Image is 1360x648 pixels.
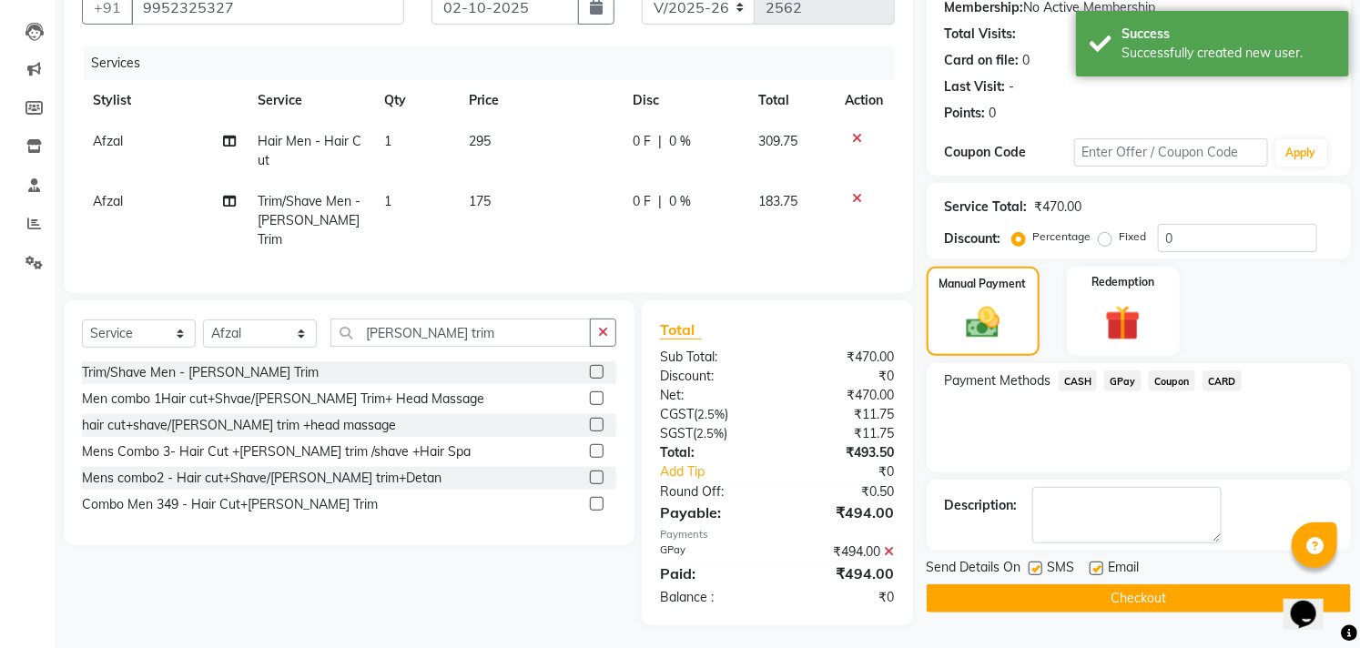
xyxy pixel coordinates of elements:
span: 295 [469,133,491,149]
div: 0 [1023,51,1030,70]
div: ₹494.00 [777,501,908,523]
div: ( ) [646,424,777,443]
div: Trim/Shave Men - [PERSON_NAME] Trim [82,363,319,382]
span: | [658,132,662,151]
th: Total [747,80,834,121]
span: 2.5% [696,426,724,440]
span: Payment Methods [945,371,1051,390]
div: 0 [990,104,997,123]
span: Trim/Shave Men - [PERSON_NAME] Trim [258,193,360,248]
span: 0 F [633,132,651,151]
span: GPay [1104,370,1142,391]
button: Apply [1275,139,1327,167]
div: Last Visit: [945,77,1006,96]
th: Qty [374,80,459,121]
input: Enter Offer / Coupon Code [1074,138,1268,167]
a: Add Tip [646,462,799,481]
div: ₹493.50 [777,443,908,462]
span: 309.75 [758,133,797,149]
div: Description: [945,496,1018,515]
span: Email [1109,558,1140,581]
span: Afzal [93,193,123,209]
div: Balance : [646,588,777,607]
span: 183.75 [758,193,797,209]
span: 0 % [669,132,691,151]
div: ₹494.00 [777,562,908,584]
div: Success [1121,25,1335,44]
div: ₹0 [777,367,908,386]
input: Search or Scan [330,319,591,347]
div: Successfully created new user. [1121,44,1335,63]
span: Total [660,320,702,339]
div: ₹11.75 [777,424,908,443]
div: Points: [945,104,986,123]
span: 0 % [669,192,691,211]
span: 2.5% [697,407,725,421]
div: Paid: [646,562,777,584]
span: SMS [1048,558,1075,581]
div: Sub Total: [646,348,777,367]
div: Round Off: [646,482,777,501]
div: Mens combo2 - Hair cut+Shave/[PERSON_NAME] trim+Detan [82,469,441,488]
span: Coupon [1149,370,1195,391]
div: Card on file: [945,51,1020,70]
div: Payable: [646,501,777,523]
span: Hair Men - Hair Cut [258,133,361,168]
div: Total: [646,443,777,462]
span: SGST [660,425,693,441]
div: Service Total: [945,197,1028,217]
span: 1 [385,133,392,149]
label: Redemption [1091,274,1154,290]
div: Services [84,46,908,80]
div: ₹494.00 [777,542,908,562]
div: Discount: [945,229,1001,248]
iframe: chat widget [1284,575,1342,630]
span: 175 [469,193,491,209]
label: Fixed [1120,228,1147,245]
div: Mens Combo 3- Hair Cut +[PERSON_NAME] trim /shave +Hair Spa [82,442,471,461]
span: CARD [1203,370,1242,391]
th: Price [458,80,622,121]
div: ( ) [646,405,777,424]
div: ₹0 [799,462,908,481]
div: Combo Men 349 - Hair Cut+[PERSON_NAME] Trim [82,495,378,514]
span: CGST [660,406,694,422]
div: - [1010,77,1015,96]
div: Payments [660,527,895,542]
div: ₹11.75 [777,405,908,424]
div: ₹0 [777,588,908,607]
span: | [658,192,662,211]
th: Disc [622,80,747,121]
div: Men combo 1Hair cut+Shvae/[PERSON_NAME] Trim+ Head Massage [82,390,484,409]
span: 1 [385,193,392,209]
div: ₹0.50 [777,482,908,501]
div: hair cut+shave/[PERSON_NAME] trim +head massage [82,416,396,435]
div: Total Visits: [945,25,1017,44]
button: Checkout [927,584,1351,613]
label: Percentage [1033,228,1091,245]
div: GPay [646,542,777,562]
span: 0 F [633,192,651,211]
th: Action [835,80,895,121]
div: Discount: [646,367,777,386]
div: ₹470.00 [777,386,908,405]
th: Stylist [82,80,247,121]
div: ₹470.00 [1035,197,1082,217]
span: CASH [1059,370,1098,391]
span: Send Details On [927,558,1021,581]
span: Afzal [93,133,123,149]
div: Net: [646,386,777,405]
img: _gift.svg [1094,301,1152,345]
label: Manual Payment [939,276,1027,292]
th: Service [247,80,373,121]
img: _cash.svg [956,303,1010,342]
div: ₹470.00 [777,348,908,367]
div: Coupon Code [945,143,1074,162]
